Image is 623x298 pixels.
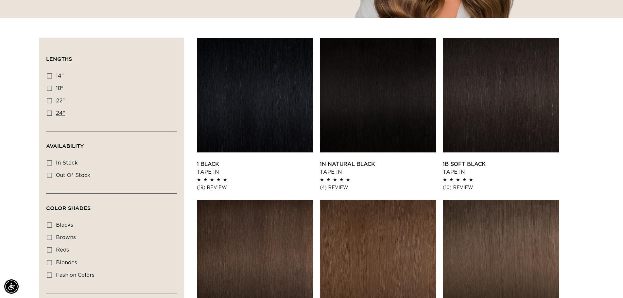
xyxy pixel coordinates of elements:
span: 24" [56,111,65,116]
a: 1N Natural Black Tape In [320,160,436,176]
summary: Color Shades (0 selected) [46,194,177,217]
a: 1 Black Tape In [197,160,313,176]
span: 22" [56,98,65,103]
span: browns [56,235,76,240]
span: In stock [56,160,78,166]
span: Color Shades [46,205,91,211]
summary: Availability (0 selected) [46,131,177,155]
span: Lengths [46,56,72,62]
span: Out of stock [56,173,91,178]
span: blondes [56,260,77,265]
a: 1B Soft Black Tape In [443,160,559,176]
span: 18" [56,86,63,91]
span: blacks [56,222,73,228]
span: reds [56,247,69,253]
div: Accessibility Menu [4,279,19,294]
span: Availability [46,143,84,149]
summary: Lengths (0 selected) [46,44,177,68]
span: 14" [56,73,64,79]
span: fashion colors [56,272,95,278]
